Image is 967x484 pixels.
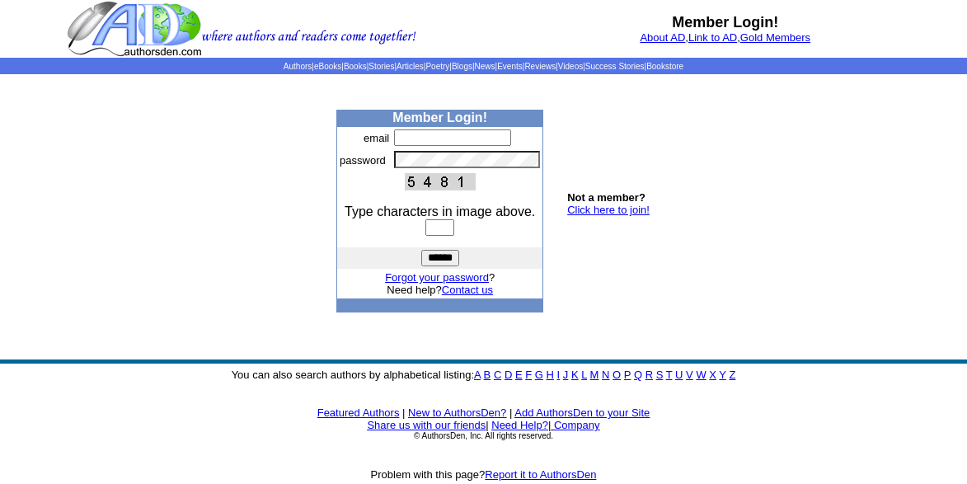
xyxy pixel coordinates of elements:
a: Books [344,62,367,71]
a: P [624,369,631,381]
img: This Is CAPTCHA Image [405,173,476,190]
a: V [686,369,693,381]
a: N [602,369,609,381]
font: password [340,154,386,167]
font: © AuthorsDen, Inc. All rights reserved. [414,431,553,440]
a: H [547,369,554,381]
a: K [571,369,579,381]
font: You can also search authors by alphabetical listing: [232,369,736,381]
a: Success Stories [585,62,645,71]
a: G [535,369,543,381]
a: Share us with our friends [367,419,486,431]
a: Click here to join! [567,204,650,216]
a: Link to AD [688,31,737,44]
a: eBooks [314,62,341,71]
a: L [581,369,587,381]
a: Poetry [425,62,449,71]
b: Member Login! [672,14,778,31]
a: Need Help? [491,419,548,431]
font: | [548,419,600,431]
font: | [402,406,405,419]
a: O [613,369,621,381]
font: Problem with this page? [371,468,597,481]
a: E [515,369,523,381]
a: Report it to AuthorsDen [485,468,596,481]
a: U [675,369,683,381]
font: Need help? [387,284,493,296]
a: T [666,369,673,381]
font: ? [385,271,495,284]
a: C [494,369,501,381]
b: Member Login! [392,110,487,125]
a: J [563,369,569,381]
span: | | | | | | | | | | | | [284,62,683,71]
a: Reviews [524,62,556,71]
a: Stories [368,62,394,71]
a: Q [634,369,642,381]
a: S [656,369,664,381]
a: W [696,369,706,381]
a: B [484,369,491,381]
a: Blogs [452,62,472,71]
a: About AD [640,31,685,44]
font: Type characters in image above. [345,204,535,219]
a: Articles [397,62,424,71]
a: Featured Authors [317,406,400,419]
a: M [590,369,599,381]
a: Forgot your password [385,271,489,284]
a: Events [497,62,523,71]
font: | [486,419,488,431]
b: Not a member? [567,191,645,204]
a: Authors [284,62,312,71]
a: Add AuthorsDen to your Site [514,406,650,419]
a: Contact us [442,284,493,296]
a: Company [554,419,600,431]
a: R [645,369,653,381]
a: D [505,369,512,381]
a: I [557,369,561,381]
a: F [525,369,532,381]
a: Y [719,369,725,381]
font: | [509,406,512,419]
font: , , [640,31,810,44]
a: Bookstore [646,62,683,71]
a: A [474,369,481,381]
a: Z [729,369,735,381]
font: email [364,132,389,144]
a: New to AuthorsDen? [408,406,506,419]
a: Gold Members [740,31,810,44]
a: Videos [558,62,583,71]
a: X [709,369,716,381]
a: News [475,62,495,71]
